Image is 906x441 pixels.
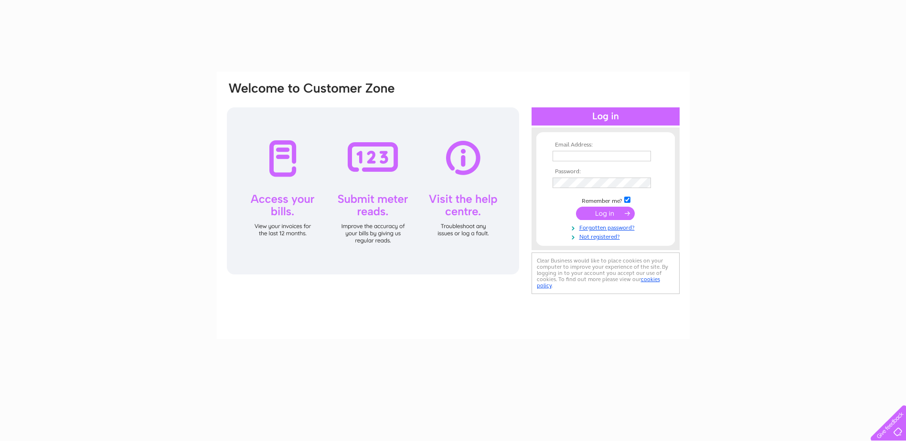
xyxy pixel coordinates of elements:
[576,207,635,220] input: Submit
[550,195,661,205] td: Remember me?
[537,276,660,289] a: cookies policy
[550,142,661,148] th: Email Address:
[550,168,661,175] th: Password:
[532,252,680,294] div: Clear Business would like to place cookies on your computer to improve your experience of the sit...
[553,231,661,241] a: Not registered?
[553,222,661,231] a: Forgotten password?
